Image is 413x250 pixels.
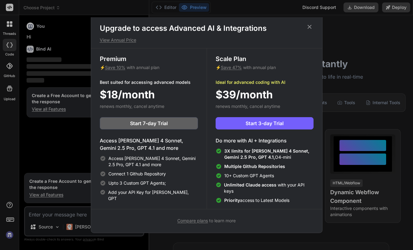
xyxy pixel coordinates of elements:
span: Unlimited Claude access [224,182,278,187]
span: Save 10% [105,65,125,70]
span: Start 7-day Trial [130,120,168,127]
span: $18/month [100,87,155,102]
span: Add your API Key for [PERSON_NAME], GPT [108,189,198,202]
p: Ideal for advanced coding with AI [216,79,314,85]
span: Priority [224,198,240,203]
button: Start 3-day Trial [216,117,314,129]
span: with your API keys [224,182,313,194]
span: Access [PERSON_NAME] 4 Sonnet, Gemini 2.5 Pro, GPT 4.1 and more [108,155,198,168]
span: Save 47% [221,65,242,70]
span: renews monthly, cancel anytime [216,104,280,109]
span: Connect 1 Github Repository [108,171,166,177]
h4: Access [PERSON_NAME] 4 Sonnet, Gemini 2.5 Pro, GPT 4.1 and more [100,137,198,152]
span: Multiple Github Repositories [224,164,285,169]
p: ⚡ with annual plan [100,64,198,71]
h3: Premium [100,55,198,63]
h4: Do more with AI + Integrations [216,137,314,144]
p: ⚡ with annual plan [216,64,314,71]
span: 3X limits for [PERSON_NAME] 4 Sonnet, Gemini 2.5 Pro, GPT 4.1, [224,148,309,160]
span: Upto 3 Custom GPT Agents; [108,180,166,186]
span: $39/month [216,87,273,102]
h1: Upgrade to access Advanced AI & Integrations [100,23,314,33]
span: 10+ Custom GPT Agents [224,173,274,179]
span: to learn more [177,218,236,223]
span: O4-mini [224,148,314,160]
span: access to Latest Models [224,197,289,203]
p: View Annual Price [100,37,314,43]
span: Start 3-day Trial [246,120,284,127]
button: Start 7-day Trial [100,117,198,129]
h3: Scale Plan [216,55,314,63]
span: Compare plans [177,218,208,223]
span: renews monthly, cancel anytime [100,104,164,109]
p: Best suited for accessing advanced models [100,79,198,85]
